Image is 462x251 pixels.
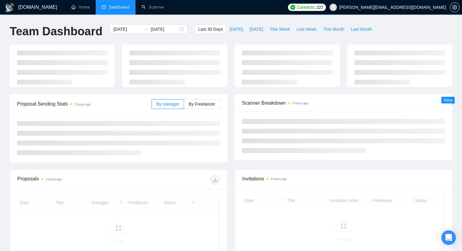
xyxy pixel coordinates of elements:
[271,177,287,181] time: 3 hours ago
[250,26,263,33] span: [DATE]
[10,24,102,39] h1: Team Dashboard
[142,5,164,10] a: searchScanner
[113,26,141,33] input: Start date
[151,26,178,33] input: End date
[242,99,445,107] span: Scanner Breakdown
[189,102,215,106] span: By Freelancer
[450,2,460,12] button: setting
[351,26,372,33] span: Last Month
[143,27,148,32] span: swap-right
[270,26,290,33] span: This Week
[143,27,148,32] span: to
[317,4,323,11] span: 227
[109,5,129,10] span: Dashboard
[5,3,15,12] img: logo
[266,24,293,34] button: This Week
[195,24,226,34] button: Last 30 Days
[246,24,266,34] button: [DATE]
[293,24,320,34] button: Last Week
[46,178,62,181] time: 3 hours ago
[320,24,347,34] button: This Month
[444,98,452,103] span: New
[71,5,90,10] a: homeHome
[17,175,118,185] div: Proposals
[198,26,223,33] span: Last 30 Days
[74,103,91,106] time: 3 hours ago
[293,102,309,105] time: 3 hours ago
[230,26,243,33] span: [DATE]
[450,5,460,10] a: setting
[297,4,315,11] span: Connects:
[296,26,317,33] span: Last Week
[226,24,246,34] button: [DATE]
[347,24,375,34] button: Last Month
[331,5,335,9] span: user
[156,102,179,106] span: By manager
[323,26,344,33] span: This Month
[102,5,106,9] span: dashboard
[17,100,152,108] span: Proposal Sending Stats
[290,5,295,10] img: upwork-logo.png
[441,230,456,245] div: Open Intercom Messenger
[242,175,445,183] span: Invitations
